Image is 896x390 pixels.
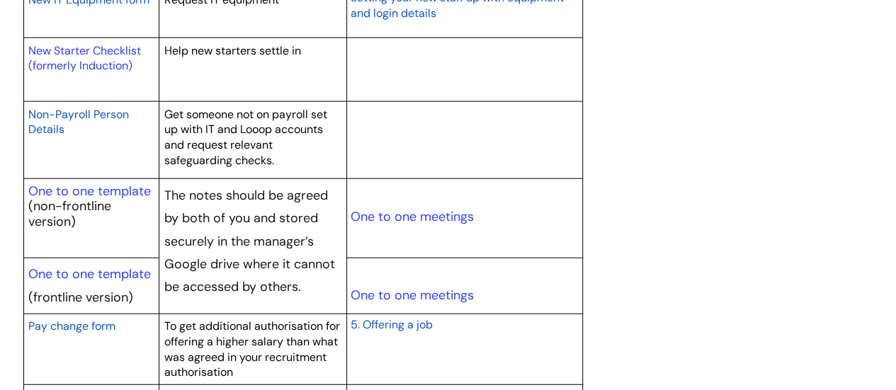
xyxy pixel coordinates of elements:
[28,265,151,282] a: One to one template
[164,43,301,58] span: Help new starters settle in
[350,287,473,304] a: One to one meetings
[350,208,473,225] a: One to one meetings
[28,317,115,334] a: Pay change form
[350,316,432,333] a: 5. Offering a job
[159,179,347,314] td: The notes should be agreed by both of you and stored securely in the manager’s Google drive where...
[350,317,432,332] span: 5. Offering a job
[28,319,115,333] span: Pay change form
[28,107,129,137] span: Non-Payroll Person Details
[28,105,129,138] a: Non-Payroll Person Details
[28,43,141,74] a: New Starter Checklist (formerly Induction)
[28,183,151,200] a: One to one template
[164,107,327,168] span: Get someone not on payroll set up with IT and Looop accounts and request relevant safeguarding ch...
[23,258,159,314] td: (frontline version)
[164,319,340,379] span: To get additional authorisation for offering a higher salary than what was agreed in your recruit...
[28,199,154,229] p: (non-frontline version)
